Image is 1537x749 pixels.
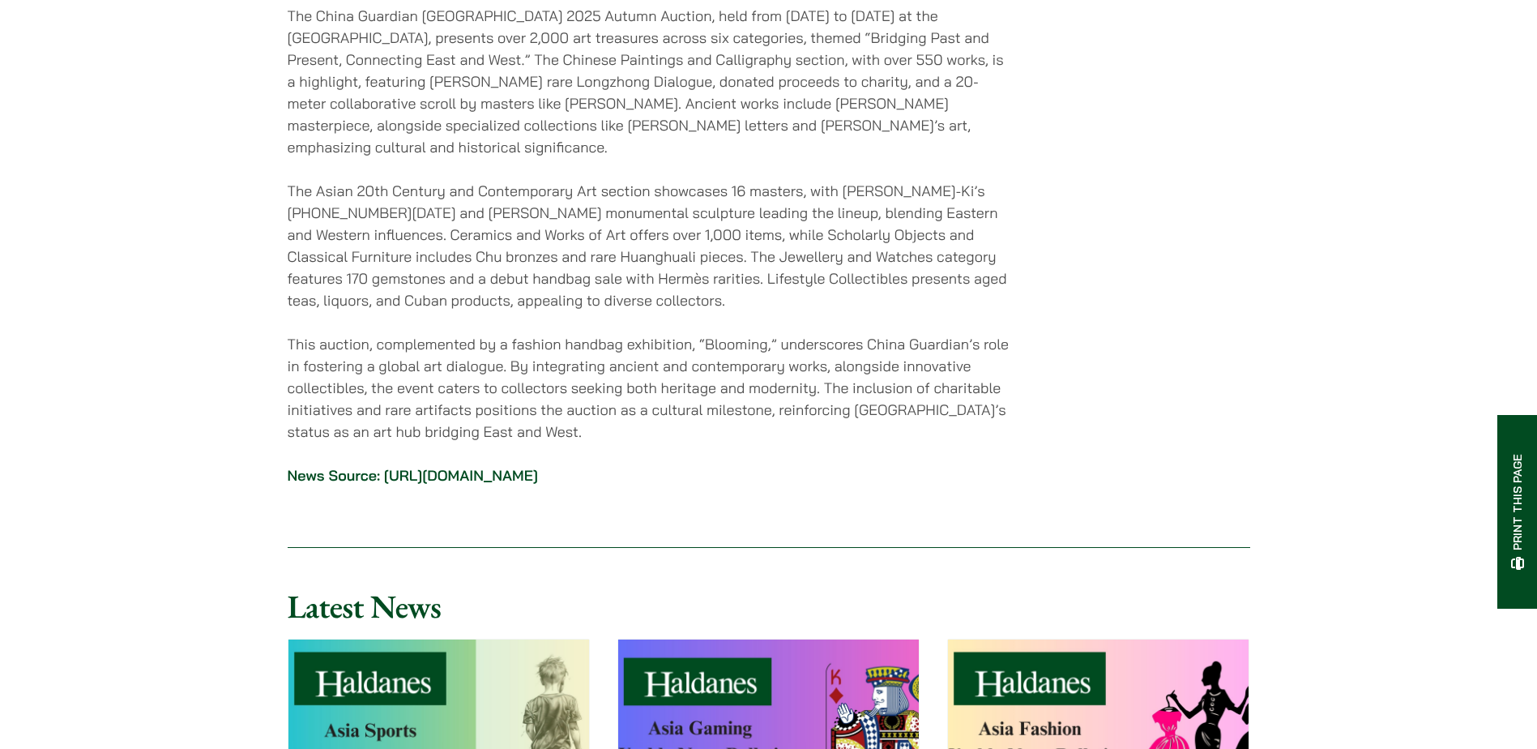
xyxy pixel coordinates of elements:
p: The Asian 20th Century and Contemporary Art section showcases 16 masters, with [PERSON_NAME]-Ki’s... [288,180,1010,311]
h2: Latest News [288,587,1250,626]
p: This auction, complemented by a fashion handbag exhibition, “Blooming,” underscores China Guardia... [288,333,1010,443]
a: [URL][DOMAIN_NAME] [384,466,538,485]
strong: News Source: [288,466,381,485]
p: The China Guardian [GEOGRAPHIC_DATA] 2025 Autumn Auction, held from [DATE] to [DATE] at the [GEOG... [288,5,1010,158]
